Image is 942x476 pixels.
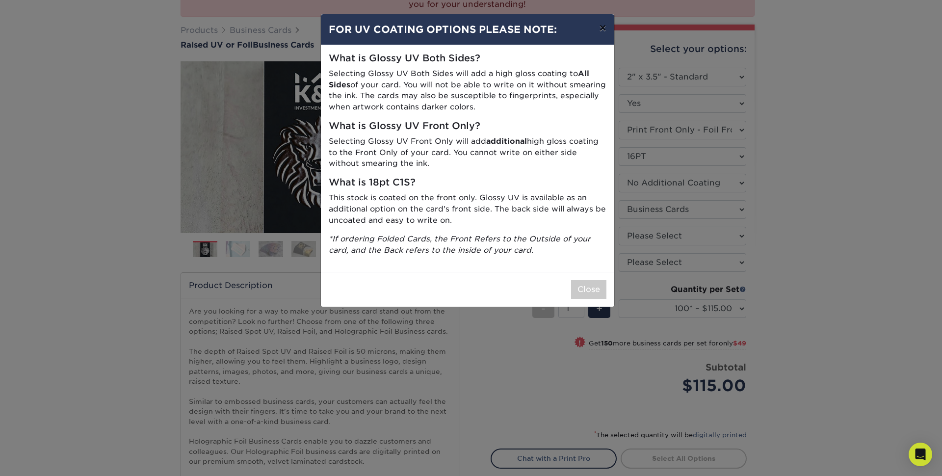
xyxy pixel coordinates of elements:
[329,121,606,132] h5: What is Glossy UV Front Only?
[329,68,606,113] p: Selecting Glossy UV Both Sides will add a high gloss coating to of your card. You will not be abl...
[591,14,614,42] button: ×
[329,192,606,226] p: This stock is coated on the front only. Glossy UV is available as an additional option on the car...
[329,69,589,89] strong: All Sides
[909,443,932,466] div: Open Intercom Messenger
[329,234,591,255] i: *If ordering Folded Cards, the Front Refers to the Outside of your card, and the Back refers to t...
[329,22,606,37] h4: FOR UV COATING OPTIONS PLEASE NOTE:
[486,136,527,146] strong: additional
[329,177,606,188] h5: What is 18pt C1S?
[329,136,606,169] p: Selecting Glossy UV Front Only will add high gloss coating to the Front Only of your card. You ca...
[329,53,606,64] h5: What is Glossy UV Both Sides?
[571,280,606,299] button: Close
